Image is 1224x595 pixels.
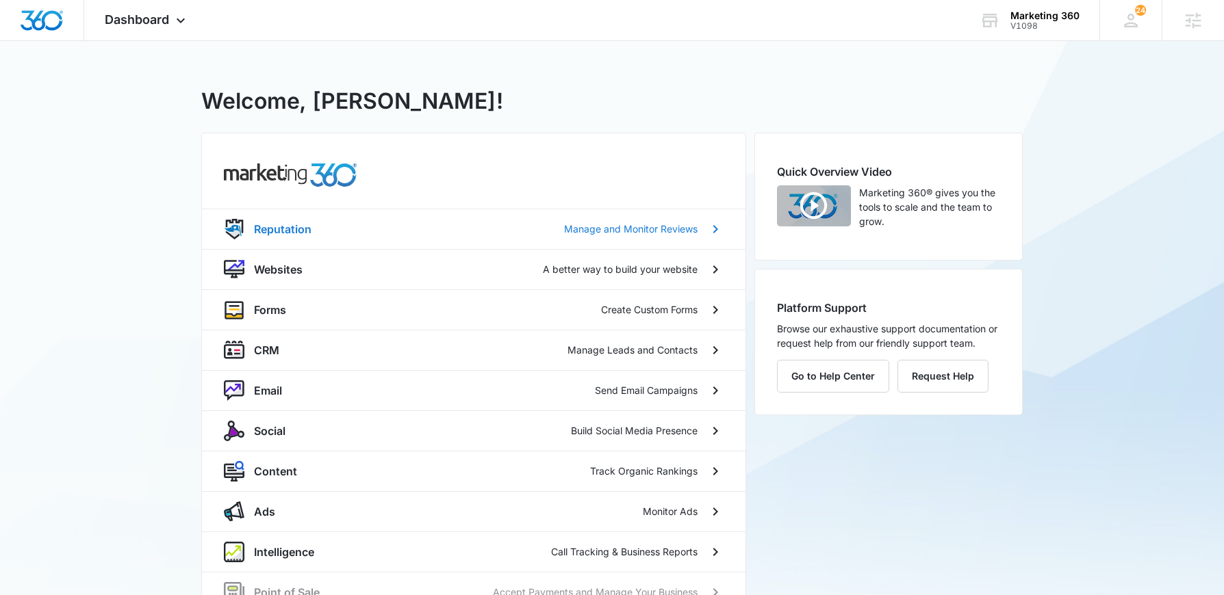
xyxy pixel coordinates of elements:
[105,12,169,27] span: Dashboard
[590,464,698,478] p: Track Organic Rankings
[202,289,745,330] a: formsFormsCreate Custom Forms
[1135,5,1146,16] span: 24
[254,342,279,358] p: CRM
[202,209,745,249] a: reputationReputationManage and Monitor Reviews
[897,360,989,393] button: Request Help
[777,185,851,226] img: Quick Overview Video
[601,302,698,317] p: Create Custom Forms
[254,302,286,318] p: Forms
[254,544,314,560] p: Intelligence
[254,503,275,520] p: Ads
[254,261,303,278] p: Websites
[202,410,745,451] a: socialSocialBuild Social Media Presence
[1010,21,1080,31] div: account id
[224,219,244,239] img: reputation
[254,463,297,479] p: Content
[777,321,1000,350] p: Browse our exhaustive support documentation or request help from our friendly support team.
[202,330,745,370] a: crmCRMManage Leads and Contacts
[564,222,698,236] p: Manage and Monitor Reviews
[254,382,282,399] p: Email
[224,542,244,562] img: intelligence
[224,421,244,441] img: social
[224,300,244,320] img: forms
[859,185,1000,228] p: Marketing 360® gives you the tools to scale and the team to grow.
[897,370,989,382] a: Request Help
[224,163,357,187] img: common.products.marketing.title
[224,259,244,280] img: website
[1135,5,1146,16] div: notifications count
[571,423,698,438] p: Build Social Media Presence
[202,491,745,531] a: adsAdsMonitor Ads
[551,544,698,559] p: Call Tracking & Business Reports
[202,531,745,572] a: intelligenceIntelligenceCall Tracking & Business Reports
[202,451,745,491] a: contentContentTrack Organic Rankings
[254,423,285,439] p: Social
[202,249,745,289] a: websiteWebsitesA better way to build your website
[254,221,311,237] p: Reputation
[643,504,698,518] p: Monitor Ads
[224,380,244,401] img: nurture
[777,370,897,382] a: Go to Help Center
[224,340,244,360] img: crm
[1010,10,1080,21] div: account name
[595,383,698,397] p: Send Email Campaigns
[201,85,503,118] h1: Welcome, [PERSON_NAME]!
[543,262,698,276] p: A better way to build your website
[777,300,1000,316] h2: Platform Support
[777,360,889,393] button: Go to Help Center
[777,163,1000,180] h2: Quick Overview Video
[224,461,244,481] img: content
[568,343,698,357] p: Manage Leads and Contacts
[224,501,244,522] img: ads
[202,370,745,410] a: nurtureEmailSend Email Campaigns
